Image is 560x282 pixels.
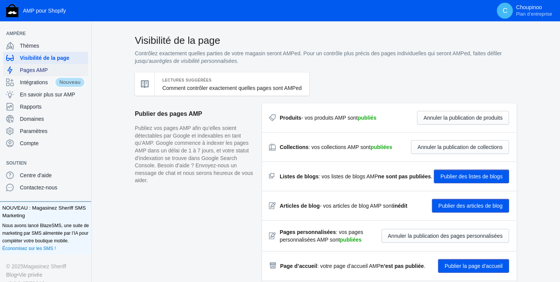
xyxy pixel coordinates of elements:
[78,32,90,35] button: Ajouter une vente canal
[3,64,88,76] a: Pages AMP
[280,144,308,150] strong: Collections
[516,4,542,10] font: Choupinoo
[280,115,301,121] strong: Produits
[280,263,317,269] strong: Page d’accueil
[378,173,431,179] strong: ne sont pas publiées
[3,88,88,101] a: En savoir plus sur AMP
[417,111,509,125] button: Annuler la publication de produits
[280,143,392,151] div: : vos collections AMP sont
[2,223,89,244] font: Nous avons lancé BlazeSMS, une suite de marketing par SMS alimentée par l’IA pour compléter votre...
[280,202,407,210] div: - vos articles de blog AMP sont
[20,184,85,191] span: Contactez-nous
[135,125,254,184] p: Publiez vos pages AMP afin qu’elles soient détectables par Google et indexables en tant qu’AMP. G...
[393,203,407,209] strong: inédit
[157,58,237,64] i: règles de visibilité personnalisées
[3,125,88,137] a: Paramètres
[432,199,509,213] button: Publier des articles de blog
[382,229,509,243] button: Annuler la publication des pages personnalisées
[434,170,509,183] button: Publier des listes de blogs
[162,76,302,84] h5: Lectures suggérées
[3,181,88,194] a: Contactez-nous
[340,237,362,243] strong: publiées
[20,79,55,86] span: Intégrations
[3,40,88,52] a: Thèmes
[3,137,88,149] a: Compte
[371,144,392,150] strong: publiées
[280,262,426,270] div: : votre page d’accueil AMP .
[358,115,377,121] strong: publiés
[280,228,381,244] div: : vos pages personnalisées AMP sont
[516,11,552,17] span: Plan d’entreprise
[522,244,551,273] iframe: Drift Widget Chat Controller
[23,8,66,14] span: AMP pour Shopify
[2,245,56,252] a: Économisez sur les SMS !
[3,101,88,113] a: Rapports
[20,171,85,179] span: Centre d’aide
[6,30,78,37] span: AMPÈRE
[135,34,517,47] h2: Visibilité de la page
[438,259,509,273] button: Publier la page d’accueil
[20,91,85,98] span: En savoir plus sur AMP
[135,50,517,65] p: Contrôlez exactement quelles parties de votre magasin seront AMPed. Pour un contrôle plus précis ...
[280,114,376,122] div: - vos produits AMP sont
[6,271,17,279] a: Blog
[3,113,88,125] a: Domaines
[280,173,319,179] strong: Listes de blogs
[20,54,85,62] span: Visibilité de la page
[20,115,85,123] span: Domaines
[3,52,88,64] a: Visibilité de la page
[6,263,23,269] font: © 2025
[6,4,18,17] img: Acheter le logo du shérif
[20,103,85,111] span: Rapports
[3,76,88,88] a: IntégrationsNouveau
[162,85,302,91] a: Comment contrôler exactement quelles pages sont AMPed
[135,103,254,125] h2: Publier des pages AMP
[78,162,90,165] button: Ajouter une vente canal
[280,173,432,180] div: : vos listes de blogs AMP .
[20,42,85,50] span: Thèmes
[280,229,336,235] strong: Pages personnalisées
[380,263,424,269] strong: n’est pas publiée
[55,77,85,88] span: Nouveau
[23,262,66,271] a: Magasinez Sheriff
[280,203,320,209] strong: Articles de blog
[17,272,19,278] font: •
[6,159,78,167] span: Soutien
[501,7,509,14] span: C
[20,127,85,135] span: Paramètres
[20,139,85,147] span: Compte
[411,140,509,154] button: Annuler la publication de collections
[20,66,85,74] span: Pages AMP
[19,271,42,279] a: Vie privée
